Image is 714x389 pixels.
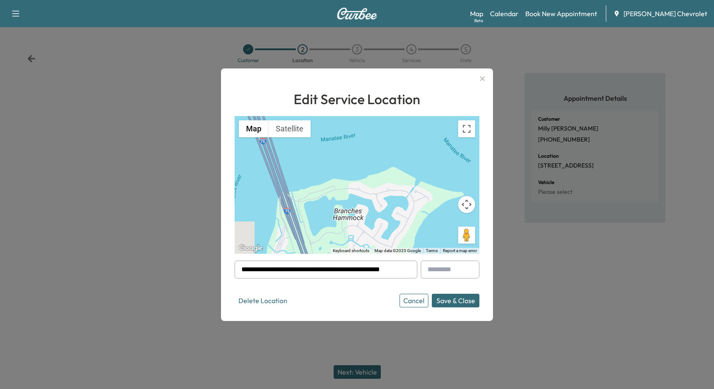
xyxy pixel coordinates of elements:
[235,89,479,109] h1: Edit Service Location
[374,248,421,253] span: Map data ©2025 Google
[623,9,707,19] span: [PERSON_NAME] Chevrolet
[470,9,483,19] a: MapBeta
[235,294,291,307] button: Delete Location
[333,248,369,254] button: Keyboard shortcuts
[337,8,377,20] img: Curbee Logo
[432,294,479,307] button: Save & Close
[443,248,477,253] a: Report a map error
[426,248,438,253] a: Terms (opens in new tab)
[458,196,475,213] button: Map camera controls
[474,17,483,24] div: Beta
[399,294,428,307] button: Cancel
[237,243,265,254] img: Google
[490,9,518,19] a: Calendar
[239,120,269,137] button: Show street map
[269,120,311,137] button: Show satellite imagery
[458,227,475,244] button: Drag Pegman onto the map to open Street View
[237,243,265,254] a: Open this area in Google Maps (opens a new window)
[525,9,597,19] a: Book New Appointment
[458,120,475,137] button: Toggle fullscreen view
